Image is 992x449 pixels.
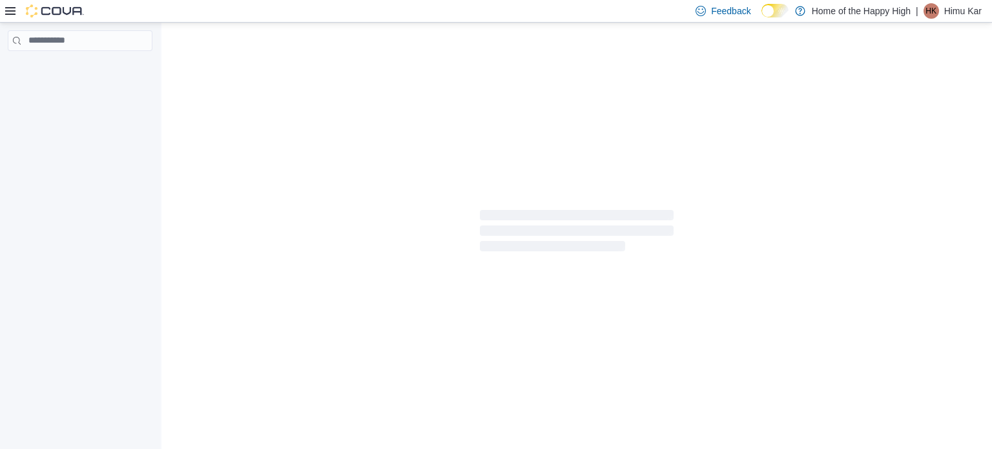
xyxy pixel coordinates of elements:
input: Dark Mode [761,4,789,17]
nav: Complex example [8,54,152,85]
p: Home of the Happy High [812,3,911,19]
span: Loading [480,213,674,254]
span: Feedback [711,5,750,17]
span: HK [925,3,936,19]
p: | [916,3,918,19]
img: Cova [26,5,84,17]
span: Dark Mode [761,17,762,18]
p: Himu Kar [944,3,982,19]
div: Himu Kar [924,3,939,19]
